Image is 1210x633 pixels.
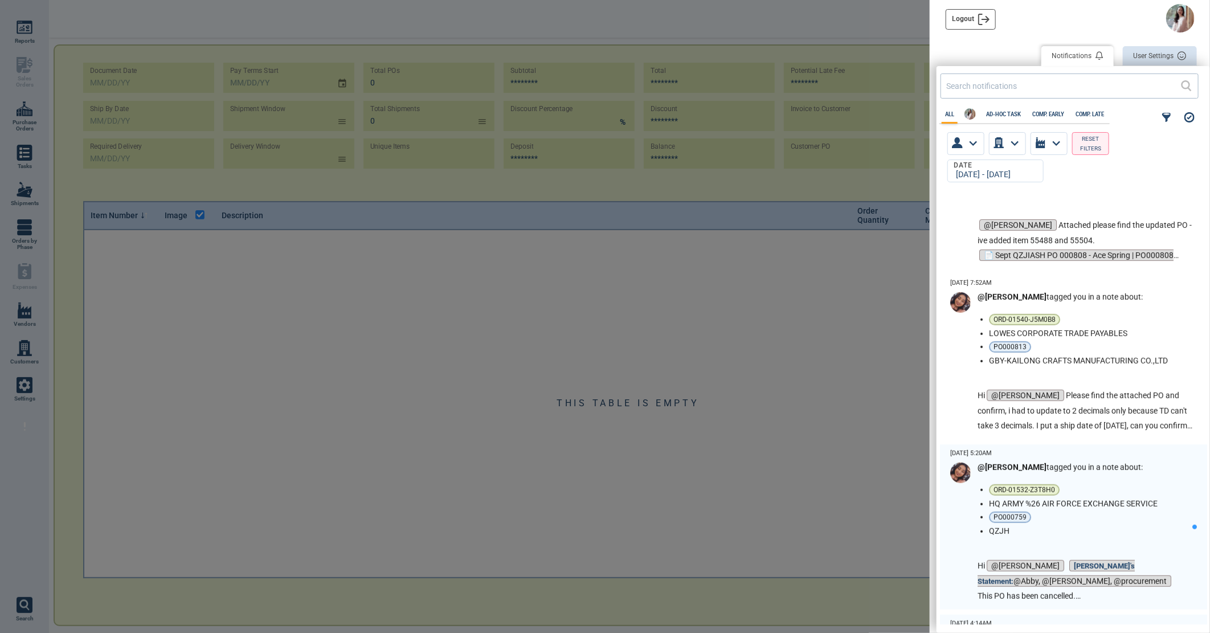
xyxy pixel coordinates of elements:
label: AD-HOC TASK [983,111,1024,117]
input: Search notifications [946,77,1181,94]
button: Logout [946,9,996,30]
label: COMP. LATE [1072,111,1107,117]
label: All [942,111,958,117]
img: Avatar [964,108,976,120]
div: [DATE] - [DATE] [953,170,1034,180]
legend: Date [953,162,974,170]
div: grid [937,197,1207,624]
img: Avatar [1166,4,1195,32]
button: Notifications [1041,46,1114,66]
span: RESET FILTERS [1077,134,1104,154]
label: COMP. EARLY [1029,111,1068,117]
button: User Settings [1123,46,1197,66]
button: RESET FILTERS [1072,132,1109,155]
div: outlined primary button group [1041,46,1197,69]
